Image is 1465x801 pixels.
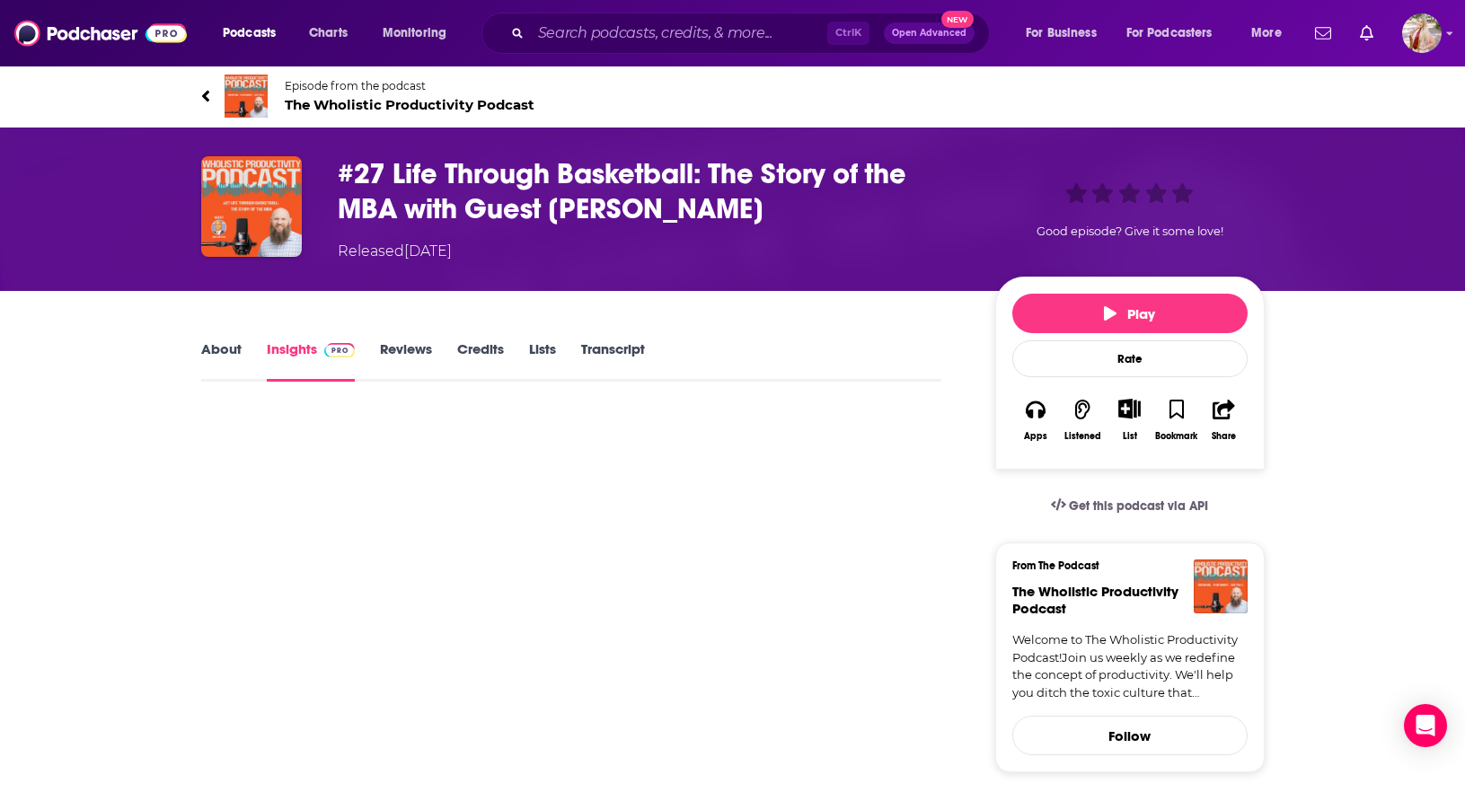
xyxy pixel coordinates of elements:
button: Apps [1012,387,1059,453]
input: Search podcasts, credits, & more... [531,19,827,48]
button: open menu [1239,19,1304,48]
div: Listened [1064,431,1101,442]
h3: From The Podcast [1012,559,1233,572]
div: Apps [1024,431,1047,442]
span: Logged in as kmccue [1402,13,1442,53]
span: For Business [1026,21,1097,46]
span: New [941,11,974,28]
img: The Wholistic Productivity Podcast [1194,559,1248,613]
a: Charts [297,19,358,48]
a: InsightsPodchaser Pro [267,340,356,382]
div: Open Intercom Messenger [1404,704,1447,747]
button: Show More Button [1111,399,1148,418]
a: Lists [529,340,556,382]
span: Play [1104,305,1155,322]
span: For Podcasters [1126,21,1213,46]
a: Get this podcast via API [1037,484,1223,528]
button: Play [1012,294,1248,333]
button: Follow [1012,716,1248,755]
span: Podcasts [223,21,276,46]
span: The Wholistic Productivity Podcast [285,96,534,113]
a: About [201,340,242,382]
button: Bookmark [1153,387,1200,453]
button: Share [1200,387,1247,453]
span: Open Advanced [892,29,966,38]
span: Ctrl K [827,22,869,45]
div: List [1123,430,1137,442]
button: open menu [370,19,470,48]
button: Open AdvancedNew [884,22,975,44]
div: Rate [1012,340,1248,377]
div: Share [1212,431,1236,442]
button: Show profile menu [1402,13,1442,53]
button: Listened [1059,387,1106,453]
a: Show notifications dropdown [1353,18,1381,48]
a: The Wholistic Productivity Podcast [1012,583,1178,617]
img: Podchaser Pro [324,343,356,357]
div: Show More ButtonList [1106,387,1152,453]
img: The Wholistic Productivity Podcast [225,75,268,118]
button: open menu [1013,19,1119,48]
img: #27 Life Through Basketball: The Story of the MBA with Guest Mike Meyers [201,156,302,257]
div: Released [DATE] [338,241,452,262]
span: Monitoring [383,21,446,46]
a: Show notifications dropdown [1308,18,1338,48]
div: Bookmark [1155,431,1197,442]
a: Welcome to The Wholistic Productivity Podcast!Join us weekly as we redefine the concept of produc... [1012,631,1248,701]
a: Transcript [581,340,645,382]
h3: #27 Life Through Basketball: The Story of the MBA with Guest Mike Meyers [338,156,966,226]
span: Good episode? Give it some love! [1037,224,1223,238]
img: User Profile [1402,13,1442,53]
img: Podchaser - Follow, Share and Rate Podcasts [14,16,187,50]
span: Charts [309,21,348,46]
span: Get this podcast via API [1069,498,1208,514]
span: More [1251,21,1282,46]
button: open menu [210,19,299,48]
a: Credits [457,340,504,382]
span: Episode from the podcast [285,79,534,92]
a: Reviews [380,340,432,382]
div: Search podcasts, credits, & more... [499,13,1007,54]
a: The Wholistic Productivity PodcastEpisode from the podcastThe Wholistic Productivity Podcast [201,75,733,118]
button: open menu [1115,19,1239,48]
